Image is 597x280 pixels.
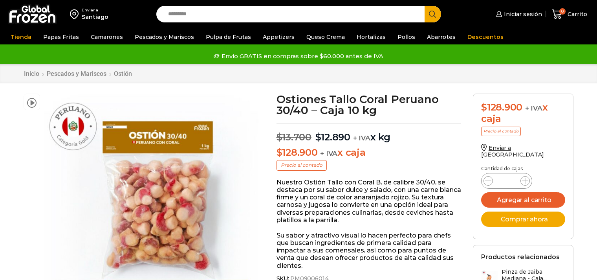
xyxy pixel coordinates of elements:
[481,212,565,227] button: Comprar ahora
[463,29,507,44] a: Descuentos
[277,160,327,170] p: Precio al contado
[315,131,350,143] bdi: 12.890
[353,134,370,142] span: + IVA
[481,101,522,113] bdi: 128.900
[114,70,132,77] a: Ostión
[315,131,321,143] span: $
[494,6,542,22] a: Iniciar sesión
[525,104,542,112] span: + IVA
[481,166,565,171] p: Cantidad de cajas
[277,131,311,143] bdi: 13.700
[277,179,461,224] p: Nuestro Ostión Tallo con Coral B, de calibre 30/40, se destaca por su sabor dulce y salado, con u...
[481,144,544,158] a: Enviar a [GEOGRAPHIC_DATA]
[82,7,108,13] div: Enviar a
[87,29,127,44] a: Camarones
[24,70,132,77] nav: Breadcrumb
[481,253,560,261] h2: Productos relacionados
[39,29,83,44] a: Papas Fritas
[559,8,566,15] span: 0
[353,29,390,44] a: Hortalizas
[7,29,35,44] a: Tienda
[481,127,521,136] p: Precio al contado
[566,10,587,18] span: Carrito
[481,102,565,125] div: x caja
[394,29,419,44] a: Pollos
[550,5,589,24] a: 0 Carrito
[481,101,487,113] span: $
[82,13,108,21] div: Santiago
[423,29,460,44] a: Abarrotes
[277,123,461,143] p: x kg
[502,10,542,18] span: Iniciar sesión
[425,6,441,22] button: Search button
[277,94,461,116] h1: Ostiones Tallo Coral Peruano 30/40 – Caja 10 kg
[320,149,337,157] span: + IVA
[302,29,349,44] a: Queso Crema
[277,232,461,269] p: Su sabor y atractivo visual lo hacen perfecto para chefs que buscan ingredientes de primera calid...
[24,70,40,77] a: Inicio
[277,147,282,158] span: $
[481,192,565,208] button: Agregar al carrito
[277,131,282,143] span: $
[499,175,514,186] input: Product quantity
[259,29,298,44] a: Appetizers
[277,147,461,158] p: x caja
[131,29,198,44] a: Pescados y Mariscos
[202,29,255,44] a: Pulpa de Frutas
[46,70,107,77] a: Pescados y Mariscos
[277,147,318,158] bdi: 128.900
[70,7,82,21] img: address-field-icon.svg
